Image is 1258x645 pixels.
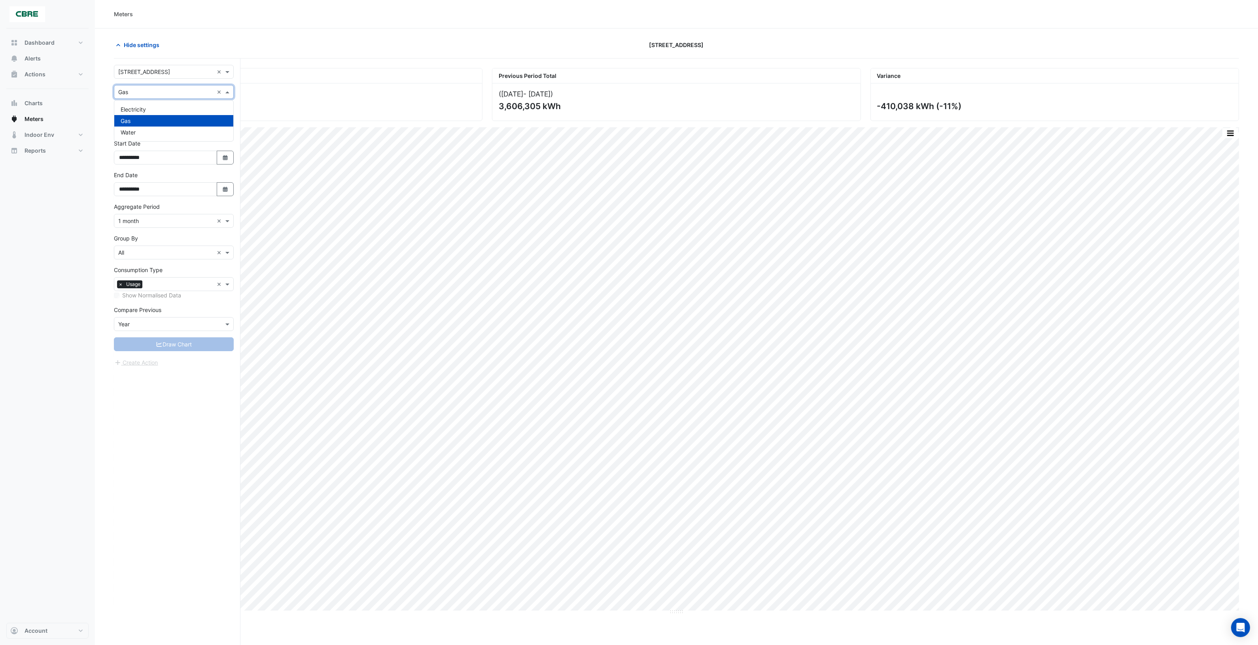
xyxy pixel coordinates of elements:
[222,154,229,161] fa-icon: Select Date
[114,100,233,141] div: Options List
[114,171,138,179] label: End Date
[114,291,234,299] div: Select meters or streams to enable normalisation
[114,202,160,211] label: Aggregate Period
[499,101,852,111] div: 3,606,305 kWh
[6,623,89,639] button: Account
[114,234,138,242] label: Group By
[6,95,89,111] button: Charts
[25,70,45,78] span: Actions
[114,10,133,18] div: Meters
[6,111,89,127] button: Meters
[25,147,46,155] span: Reports
[6,127,89,143] button: Indoor Env
[25,131,54,139] span: Indoor Env
[114,358,159,365] app-escalated-ticket-create-button: Please correct errors first
[121,90,476,98] div: ([DATE] )
[499,90,854,98] div: ([DATE] )
[10,99,18,107] app-icon: Charts
[114,38,165,52] button: Hide settings
[10,70,18,78] app-icon: Actions
[25,39,55,47] span: Dashboard
[25,115,44,123] span: Meters
[121,117,131,124] span: Gas
[217,68,223,76] span: Clear
[6,143,89,159] button: Reports
[492,68,860,83] div: Previous Period Total
[217,280,223,288] span: Clear
[6,35,89,51] button: Dashboard
[10,55,18,62] app-icon: Alerts
[871,68,1239,83] div: Variance
[6,66,89,82] button: Actions
[10,39,18,47] app-icon: Dashboard
[1231,618,1250,637] div: Open Intercom Messenger
[25,55,41,62] span: Alerts
[121,101,474,111] div: 3,196,267 kWh
[649,41,704,49] span: [STREET_ADDRESS]
[877,101,1231,111] div: -410,038 kWh (-11%)
[114,266,163,274] label: Consumption Type
[1222,128,1238,138] button: More Options
[217,88,223,96] span: Clear
[114,139,140,148] label: Start Date
[217,217,223,225] span: Clear
[121,129,136,136] span: Water
[10,115,18,123] app-icon: Meters
[114,306,161,314] label: Compare Previous
[10,147,18,155] app-icon: Reports
[9,6,45,22] img: Company Logo
[121,106,146,113] span: Electricity
[124,41,159,49] span: Hide settings
[114,68,482,83] div: Current Period Total
[10,131,18,139] app-icon: Indoor Env
[6,51,89,66] button: Alerts
[25,627,47,635] span: Account
[117,280,124,288] span: ×
[222,186,229,193] fa-icon: Select Date
[122,291,181,299] label: Show Normalised Data
[25,99,43,107] span: Charts
[523,90,550,98] span: - [DATE]
[124,280,142,288] span: Usage
[217,248,223,257] span: Clear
